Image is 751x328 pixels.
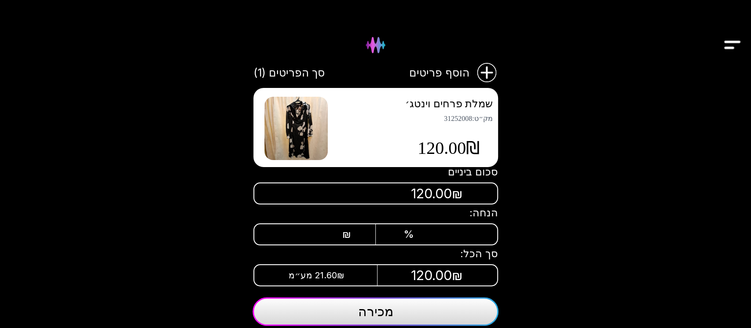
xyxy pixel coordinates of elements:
[411,267,463,283] span: 120.00₪
[403,228,414,241] span: %
[358,303,393,319] span: מכירה
[411,186,463,201] span: 120.00₪
[339,114,493,123] span: מק״ט : 31252008
[253,65,325,80] span: סך הפריטים (1)
[409,62,498,84] button: הוסף פריטיםהוסף פריטים
[448,166,498,178] span: סכום ביניים
[409,65,469,80] span: הוסף פריטים
[289,270,344,281] span: 21.60₪ מע״מ
[405,98,493,109] span: שמלת פרחים וינטג׳
[460,248,498,260] span: סך הכל:
[469,207,498,219] span: הנחה:
[722,21,742,41] button: Drawer
[253,297,498,326] button: מכירה
[342,228,351,241] span: ₪
[359,28,392,62] img: Hydee Logo
[418,138,480,159] span: 120.00₪
[476,62,498,84] img: הוסף פריטים
[264,97,328,160] img: שמלת פרחים וינטג׳
[722,28,742,62] img: Drawer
